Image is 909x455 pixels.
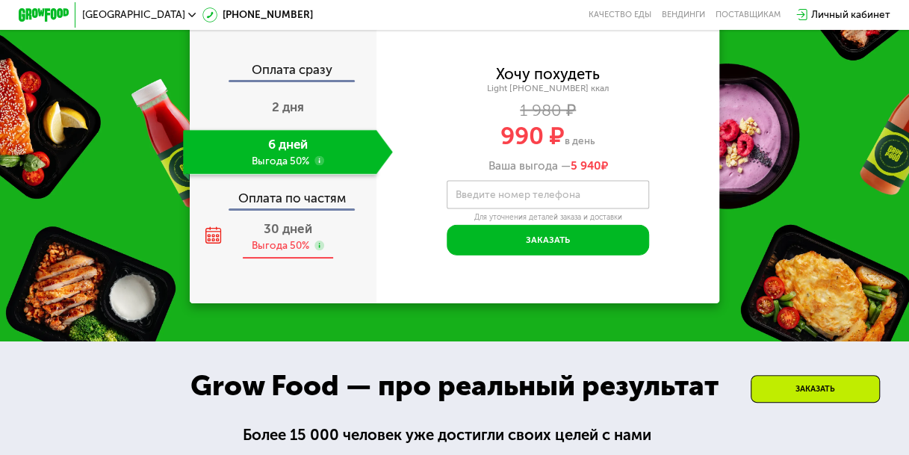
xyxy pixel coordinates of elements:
div: Оплата по частям [190,179,376,208]
span: в день [565,134,595,147]
div: Заказать [751,375,880,403]
span: 30 дней [264,221,311,236]
div: Выгода 50% [252,239,309,253]
div: Grow Food — про реальный результат [168,365,741,408]
div: Личный кабинет [811,7,890,22]
div: Хочу похудеть [496,67,600,81]
div: Для уточнения деталей заказа и доставки [447,212,648,222]
div: Light [PHONE_NUMBER] ккал [376,83,720,94]
div: 1 980 ₽ [376,104,720,118]
div: Ваша выгода — [376,159,720,173]
span: [GEOGRAPHIC_DATA] [82,10,185,20]
button: Заказать [447,225,648,256]
div: Более 15 000 человек уже достигли своих целей с нами [242,424,666,447]
label: Введите номер телефона [455,191,580,198]
span: ₽ [571,159,608,173]
span: 2 дня [272,99,304,114]
span: 5 940 [571,159,601,173]
div: Оплата сразу [190,64,376,80]
a: Вендинги [662,10,705,20]
a: [PHONE_NUMBER] [202,7,313,22]
span: 990 ₽ [500,122,565,150]
div: поставщикам [715,10,780,20]
a: Качество еды [589,10,651,20]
